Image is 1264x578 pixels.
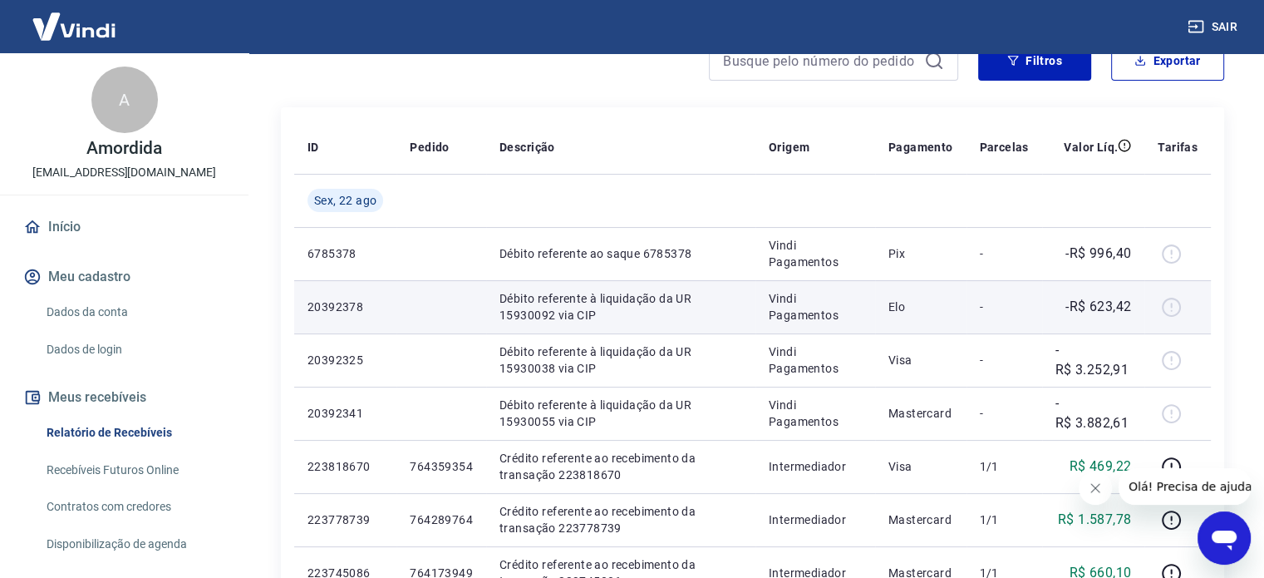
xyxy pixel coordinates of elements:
[980,139,1029,156] p: Parcelas
[978,41,1091,81] button: Filtros
[1070,457,1132,477] p: R$ 469,22
[1079,472,1112,505] iframe: Fechar mensagem
[769,290,862,324] p: Vindi Pagamentos
[40,490,229,524] a: Contratos com credores
[769,237,862,270] p: Vindi Pagamentos
[499,343,742,377] p: Débito referente à liquidação da UR 15930038 via CIP
[980,299,1029,315] p: -
[1055,393,1131,433] p: -R$ 3.882,61
[40,333,229,367] a: Dados de login
[1065,244,1131,264] p: -R$ 996,40
[980,245,1029,262] p: -
[980,458,1029,475] p: 1/1
[307,352,383,368] p: 20392325
[499,245,742,262] p: Débito referente ao saque 6785378
[10,12,140,25] span: Olá! Precisa de ajuda?
[1058,510,1131,530] p: R$ 1.587,78
[32,164,216,181] p: [EMAIL_ADDRESS][DOMAIN_NAME]
[888,245,953,262] p: Pix
[307,458,383,475] p: 223818670
[723,48,917,73] input: Busque pelo número do pedido
[499,290,742,324] p: Débito referente à liquidação da UR 15930092 via CIP
[307,299,383,315] p: 20392378
[40,527,229,561] a: Disponibilização de agenda
[307,405,383,422] p: 20392341
[1064,139,1118,156] p: Valor Líq.
[888,139,953,156] p: Pagamento
[499,450,742,483] p: Crédito referente ao recebimento da transação 223818670
[769,343,862,377] p: Vindi Pagamentos
[314,192,376,209] span: Sex, 22 ago
[1158,139,1198,156] p: Tarifas
[769,458,862,475] p: Intermediador
[1065,297,1131,317] p: -R$ 623,42
[20,259,229,295] button: Meu cadastro
[86,140,162,157] p: Amordida
[769,139,809,156] p: Origem
[40,295,229,329] a: Dados da conta
[888,458,953,475] p: Visa
[499,139,555,156] p: Descrição
[1184,12,1244,42] button: Sair
[307,511,383,528] p: 223778739
[980,352,1029,368] p: -
[1119,468,1251,505] iframe: Mensagem da empresa
[40,453,229,487] a: Recebíveis Futuros Online
[980,405,1029,422] p: -
[1111,41,1224,81] button: Exportar
[20,1,128,52] img: Vindi
[499,397,742,430] p: Débito referente à liquidação da UR 15930055 via CIP
[888,405,953,422] p: Mastercard
[769,397,862,430] p: Vindi Pagamentos
[888,511,953,528] p: Mastercard
[888,352,953,368] p: Visa
[40,416,229,450] a: Relatório de Recebíveis
[410,511,473,528] p: 764289764
[91,67,158,133] div: A
[1055,340,1131,380] p: -R$ 3.252,91
[20,379,229,416] button: Meus recebíveis
[769,511,862,528] p: Intermediador
[980,511,1029,528] p: 1/1
[410,458,473,475] p: 764359354
[307,245,383,262] p: 6785378
[307,139,319,156] p: ID
[410,139,449,156] p: Pedido
[888,299,953,315] p: Elo
[1198,511,1251,565] iframe: Botão para abrir a janela de mensagens
[499,503,742,536] p: Crédito referente ao recebimento da transação 223778739
[20,209,229,245] a: Início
